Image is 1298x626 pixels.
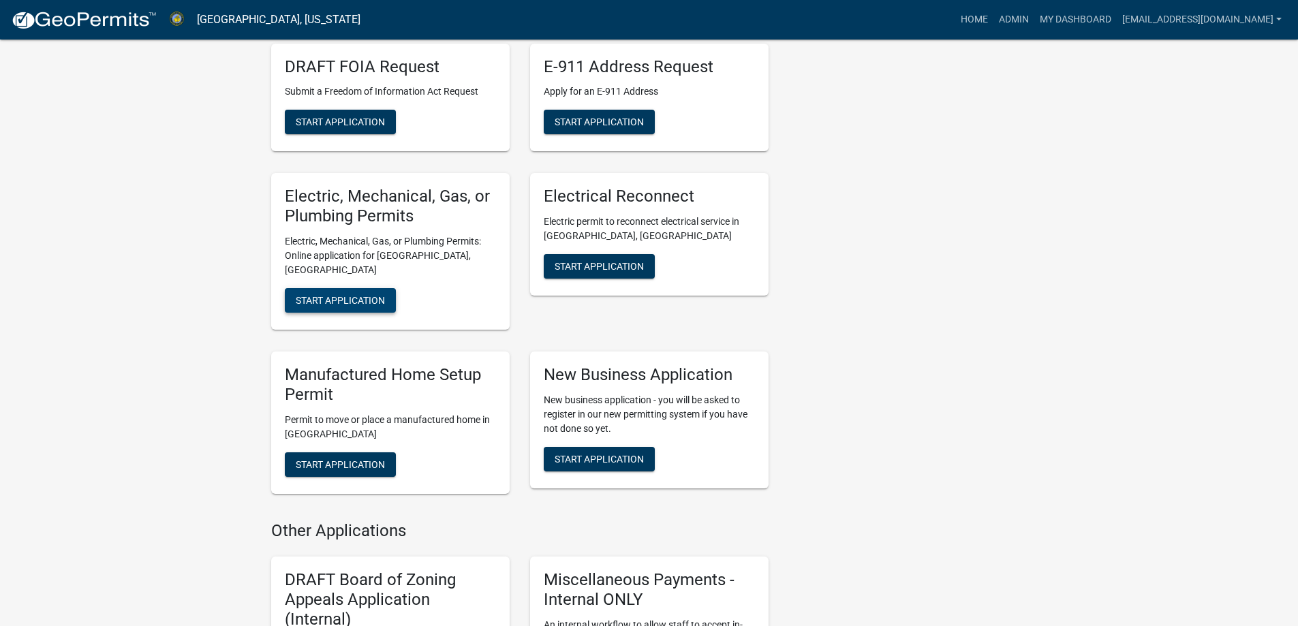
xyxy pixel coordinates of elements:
h5: Manufactured Home Setup Permit [285,365,496,405]
a: [GEOGRAPHIC_DATA], [US_STATE] [197,8,360,31]
a: Home [955,7,993,33]
span: Start Application [555,453,644,464]
a: My Dashboard [1034,7,1117,33]
img: Abbeville County, South Carolina [168,10,186,29]
span: Start Application [555,116,644,127]
h5: Miscellaneous Payments - Internal ONLY [544,570,755,610]
h5: New Business Application [544,365,755,385]
h5: Electrical Reconnect [544,187,755,206]
p: New business application - you will be asked to register in our new permitting system if you have... [544,393,755,436]
a: [EMAIL_ADDRESS][DOMAIN_NAME] [1117,7,1287,33]
button: Start Application [544,447,655,471]
h4: Other Applications [271,521,769,541]
button: Start Application [285,110,396,134]
button: Start Application [544,110,655,134]
p: Electric permit to reconnect electrical service in [GEOGRAPHIC_DATA], [GEOGRAPHIC_DATA] [544,215,755,243]
button: Start Application [285,452,396,477]
p: Permit to move or place a manufactured home in [GEOGRAPHIC_DATA] [285,413,496,441]
p: Submit a Freedom of Information Act Request [285,84,496,99]
span: Start Application [296,295,385,306]
span: Start Application [296,458,385,469]
p: Apply for an E-911 Address [544,84,755,99]
span: Start Application [296,116,385,127]
span: Start Application [555,261,644,272]
a: Admin [993,7,1034,33]
h5: E-911 Address Request [544,57,755,77]
button: Start Application [544,254,655,279]
p: Electric, Mechanical, Gas, or Plumbing Permits: Online application for [GEOGRAPHIC_DATA], [GEOGRA... [285,234,496,277]
h5: Electric, Mechanical, Gas, or Plumbing Permits [285,187,496,226]
h5: DRAFT FOIA Request [285,57,496,77]
button: Start Application [285,288,396,313]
